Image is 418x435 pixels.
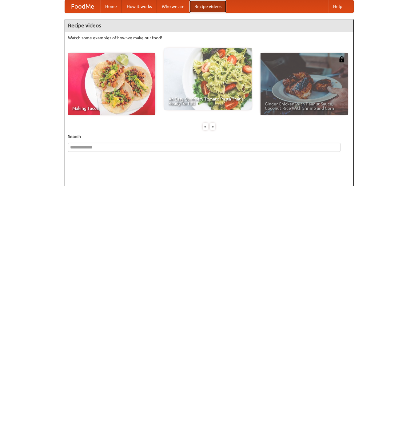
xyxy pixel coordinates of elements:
a: Help [328,0,347,13]
span: Making Tacos [72,106,151,110]
img: 483408.png [339,56,345,62]
a: Recipe videos [189,0,226,13]
a: An Easy, Summery Tomato Pasta That's Ready for Fall [164,48,252,110]
a: Making Tacos [68,53,155,115]
a: FoodMe [65,0,100,13]
div: « [203,123,208,130]
span: An Easy, Summery Tomato Pasta That's Ready for Fall [169,97,247,105]
a: How it works [122,0,157,13]
a: Home [100,0,122,13]
h5: Search [68,133,350,140]
p: Watch some examples of how we make our food! [68,35,350,41]
a: Who we are [157,0,189,13]
div: » [210,123,215,130]
h4: Recipe videos [65,19,353,32]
